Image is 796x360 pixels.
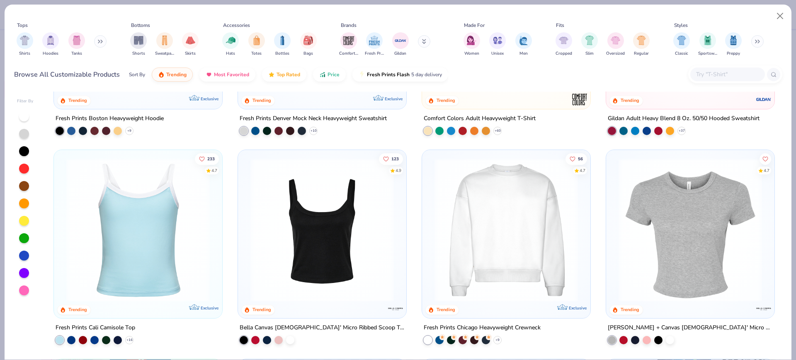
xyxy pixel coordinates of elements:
span: Men [519,51,528,57]
div: Styles [674,22,688,29]
img: Shorts Image [134,36,143,45]
span: Tanks [71,51,82,57]
div: filter for Bottles [274,32,291,57]
button: filter button [130,32,147,57]
div: Bottoms [131,22,150,29]
button: Trending [152,68,193,82]
button: filter button [581,32,598,57]
span: Trending [166,71,187,78]
img: Bottles Image [278,36,287,45]
img: Sweatpants Image [160,36,169,45]
div: filter for Slim [581,32,598,57]
div: filter for Sweatpants [155,32,174,57]
img: Hats Image [226,36,235,45]
div: Browse All Customizable Products [14,70,120,80]
img: Comfort Colors Image [342,34,355,47]
button: filter button [155,32,174,57]
div: filter for Tanks [68,32,85,57]
img: Women Image [467,36,476,45]
img: trending.gif [158,71,165,78]
button: Fresh Prints Flash5 day delivery [352,68,448,82]
button: filter button [392,32,409,57]
span: Totes [251,51,262,57]
div: filter for Classic [673,32,690,57]
span: Gildan [394,51,406,57]
span: Shirts [19,51,30,57]
div: filter for Fresh Prints [365,32,384,57]
span: Hoodies [43,51,58,57]
div: filter for Cropped [556,32,572,57]
button: filter button [725,32,742,57]
div: filter for Women [464,32,480,57]
button: Price [313,68,346,82]
span: Bottles [275,51,289,57]
span: Unisex [491,51,504,57]
span: Cropped [556,51,572,57]
img: Totes Image [252,36,261,45]
img: Men Image [519,36,528,45]
span: Sportswear [698,51,717,57]
div: Accessories [223,22,250,29]
div: filter for Shirts [17,32,33,57]
img: flash.gif [359,71,365,78]
span: Bags [303,51,313,57]
div: Sort By [129,71,145,78]
button: filter button [698,32,717,57]
img: Shirts Image [20,36,29,45]
img: most_fav.gif [206,71,212,78]
img: Unisex Image [493,36,502,45]
img: Oversized Image [611,36,620,45]
div: filter for Unisex [489,32,506,57]
button: filter button [222,32,239,57]
button: filter button [489,32,506,57]
span: Hats [226,51,235,57]
img: Hoodies Image [46,36,55,45]
div: Brands [341,22,357,29]
span: Fresh Prints [365,51,384,57]
div: filter for Skirts [182,32,199,57]
div: filter for Gildan [392,32,409,57]
button: filter button [515,32,532,57]
div: filter for Oversized [606,32,625,57]
span: Most Favorited [214,71,249,78]
span: Shorts [132,51,145,57]
img: Regular Image [637,36,646,45]
div: filter for Bags [300,32,317,57]
img: Slim Image [585,36,594,45]
img: Tanks Image [72,36,81,45]
span: Skirts [185,51,196,57]
button: filter button [274,32,291,57]
div: filter for Totes [248,32,265,57]
img: Bags Image [303,36,313,45]
img: Sportswear Image [703,36,712,45]
button: Close [772,8,788,24]
button: filter button [673,32,690,57]
input: Try "T-Shirt" [695,70,759,79]
div: filter for Men [515,32,532,57]
button: filter button [556,32,572,57]
button: filter button [339,32,358,57]
span: Comfort Colors [339,51,358,57]
span: Preppy [727,51,740,57]
img: Gildan Image [394,34,407,47]
span: Regular [634,51,649,57]
span: Fresh Prints Flash [367,71,410,78]
div: Fits [556,22,564,29]
div: filter for Preppy [725,32,742,57]
div: filter for Hats [222,32,239,57]
button: filter button [365,32,384,57]
div: filter for Hoodies [42,32,59,57]
img: Cropped Image [559,36,568,45]
img: Fresh Prints Image [368,34,381,47]
span: Oversized [606,51,625,57]
span: Classic [675,51,688,57]
img: Classic Image [677,36,687,45]
div: Tops [17,22,28,29]
span: Price [328,71,340,78]
div: filter for Shorts [130,32,147,57]
button: filter button [464,32,480,57]
span: 5 day delivery [411,70,442,80]
img: Skirts Image [186,36,195,45]
div: filter for Regular [633,32,650,57]
button: filter button [182,32,199,57]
